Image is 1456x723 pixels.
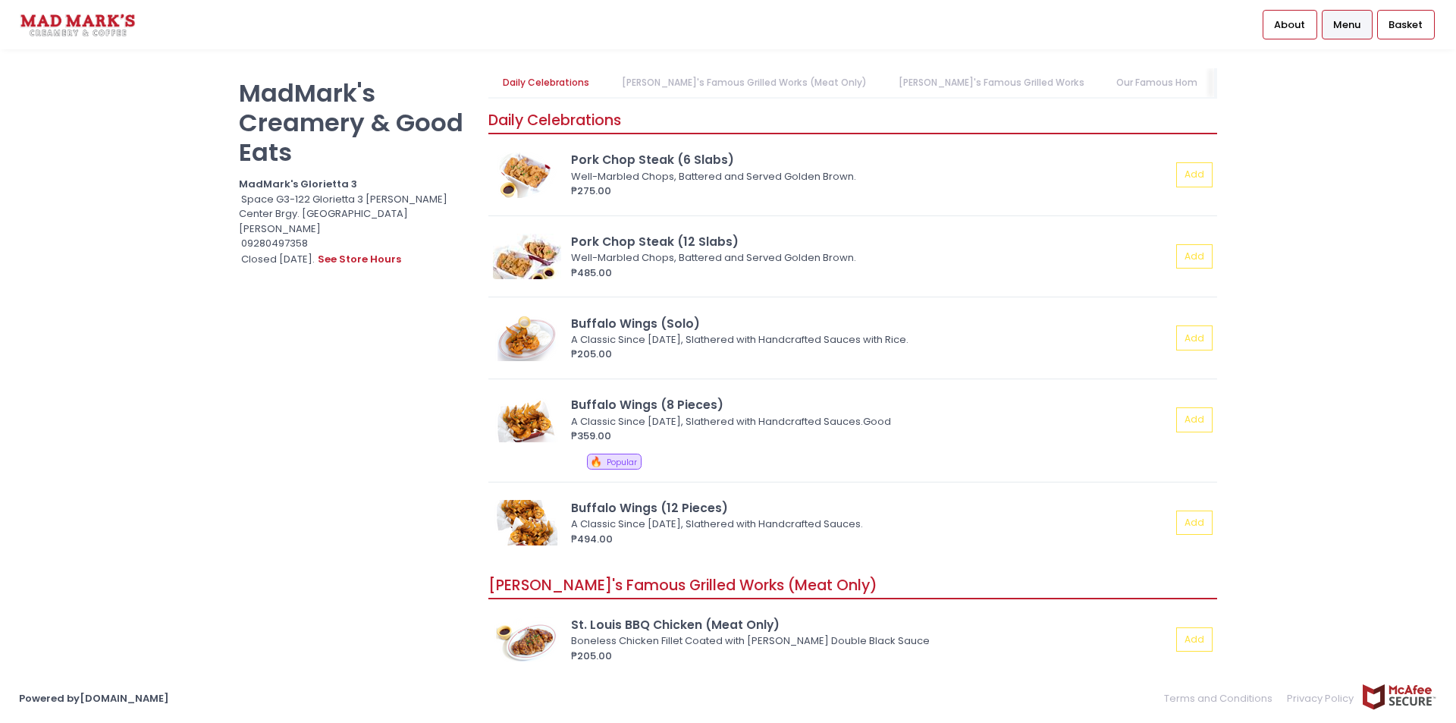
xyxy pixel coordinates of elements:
button: Add [1176,511,1213,536]
div: Pork Chop Steak (12 Slabs) [571,233,1171,250]
b: MadMark's Glorietta 3 [239,177,357,191]
div: ₱275.00 [571,184,1171,199]
img: Buffalo Wings (Solo) [493,316,561,361]
img: Pork Chop Steak (12 Slabs) [493,234,561,279]
img: Buffalo Wings (8 Pieces) [493,397,561,442]
span: Popular [607,457,637,468]
p: MadMark's Creamery & Good Eats [239,78,469,167]
button: Add [1176,627,1213,652]
img: Pork Chop Steak (6 Slabs) [493,152,561,198]
button: Add [1176,162,1213,187]
div: ₱485.00 [571,266,1171,281]
img: Buffalo Wings (12 Pieces) [493,500,561,545]
div: ₱205.00 [571,649,1171,664]
button: see store hours [317,251,402,268]
a: Powered by[DOMAIN_NAME] [19,691,169,706]
div: St. Louis BBQ Chicken (Meat Only) [571,616,1171,633]
div: A Classic Since [DATE], Slathered with Handcrafted Sauces.Good [571,414,1166,429]
a: [PERSON_NAME]'s Famous Grilled Works (Meat Only) [607,68,881,97]
a: Terms and Conditions [1164,684,1280,713]
a: Privacy Policy [1280,684,1362,713]
div: 09280497358 [239,236,469,251]
div: A Classic Since [DATE], Slathered with Handcrafted Sauces. [571,517,1166,532]
div: ₱359.00 [571,429,1171,444]
div: Buffalo Wings (Solo) [571,315,1171,332]
span: [PERSON_NAME]'s Famous Grilled Works (Meat Only) [488,575,877,596]
span: Basket [1389,17,1423,33]
div: Closed [DATE]. [239,251,469,268]
img: mcafee-secure [1361,684,1437,710]
button: Add [1176,407,1213,432]
div: Buffalo Wings (12 Pieces) [571,499,1171,517]
div: ₱205.00 [571,347,1171,362]
div: Well-Marbled Chops, Battered and Served Golden Brown. [571,250,1166,266]
span: Daily Celebrations [488,110,621,130]
a: About [1263,10,1317,39]
a: Daily Celebrations [488,68,604,97]
div: Buffalo Wings (8 Pieces) [571,396,1171,413]
div: Boneless Chicken Fillet Coated with [PERSON_NAME] Double Black Sauce [571,633,1166,649]
div: Space G3-122 Glorietta 3 [PERSON_NAME] Center Brgy. [GEOGRAPHIC_DATA][PERSON_NAME] [239,192,469,237]
a: Our Famous Homemade Ice Cream Pints & Frozen Food [1102,68,1391,97]
span: 🔥 [590,454,602,469]
div: Pork Chop Steak (6 Slabs) [571,151,1171,168]
span: About [1274,17,1305,33]
div: ₱494.00 [571,532,1171,547]
button: Add [1176,244,1213,269]
button: Add [1176,325,1213,350]
div: A Classic Since [DATE], Slathered with Handcrafted Sauces with Rice. [571,332,1166,347]
div: Well-Marbled Chops, Battered and Served Golden Brown. [571,169,1166,184]
a: Menu [1322,10,1373,39]
a: [PERSON_NAME]'s Famous Grilled Works [883,68,1099,97]
img: St. Louis BBQ Chicken (Meat Only) [493,617,561,662]
img: logo [19,11,136,38]
span: Menu [1333,17,1360,33]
